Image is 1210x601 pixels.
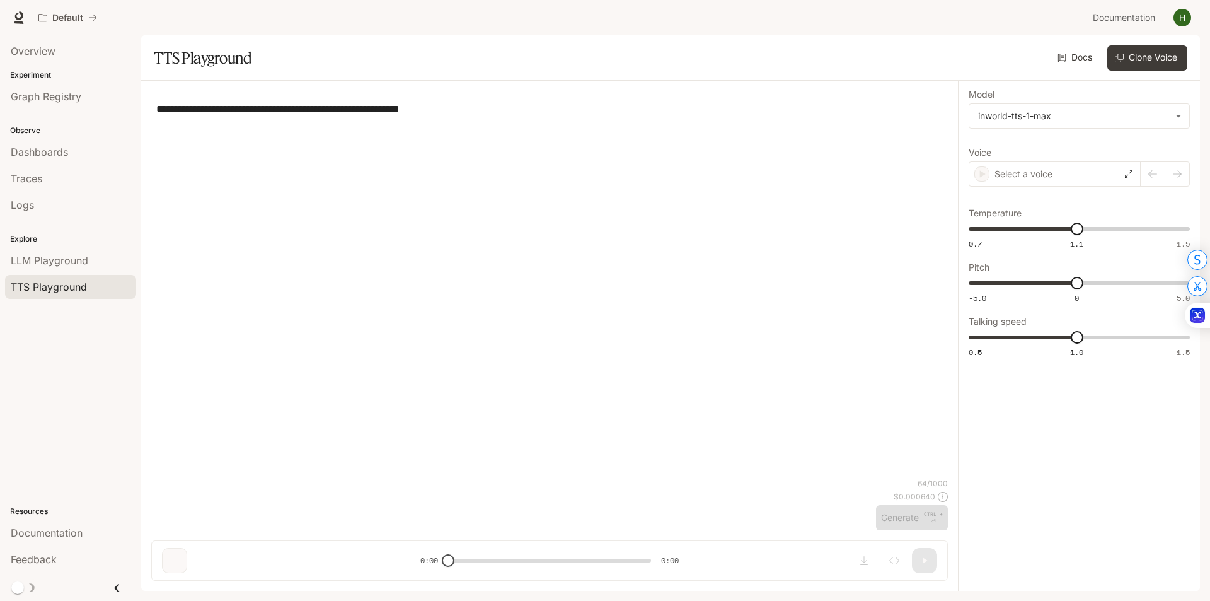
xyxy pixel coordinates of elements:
div: inworld-tts-1-max [969,104,1189,128]
p: $ 0.000640 [894,491,935,502]
span: 1.5 [1177,238,1190,249]
p: Select a voice [994,168,1052,180]
div: inworld-tts-1-max [978,110,1169,122]
a: Docs [1055,45,1097,71]
p: 64 / 1000 [918,478,948,489]
p: Pitch [969,263,989,272]
span: -5.0 [969,293,986,303]
span: 0.7 [969,238,982,249]
p: Talking speed [969,317,1027,326]
button: All workspaces [33,5,103,30]
span: Documentation [1093,10,1155,26]
a: Documentation [1088,5,1165,30]
span: 1.0 [1070,347,1083,358]
button: Clone Voice [1107,45,1187,71]
span: 1.1 [1070,238,1083,249]
p: Model [969,90,994,99]
button: User avatar [1170,5,1195,30]
span: 5.0 [1177,293,1190,303]
span: 0.5 [969,347,982,358]
p: Temperature [969,209,1022,218]
span: 0 [1075,293,1079,303]
h1: TTS Playground [154,45,251,71]
p: Default [52,13,83,23]
span: 1.5 [1177,347,1190,358]
img: User avatar [1173,9,1191,26]
p: Voice [969,148,991,157]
